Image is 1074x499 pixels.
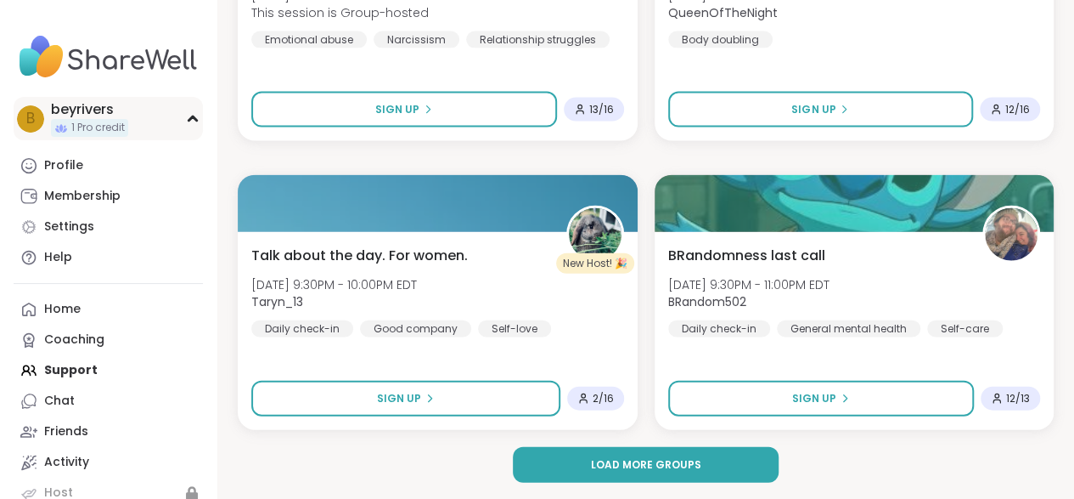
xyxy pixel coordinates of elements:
[251,4,429,21] span: This session is Group-hosted
[14,242,203,273] a: Help
[1006,392,1030,405] span: 12 / 13
[14,27,203,87] img: ShareWell Nav Logo
[589,103,614,116] span: 13 / 16
[44,423,88,440] div: Friends
[14,447,203,478] a: Activity
[668,4,778,21] b: QueenOfTheNight
[71,121,125,135] span: 1 Pro credit
[668,381,975,417] button: Sign Up
[668,276,829,293] span: [DATE] 9:30PM - 11:00PM EDT
[668,31,773,48] div: Body doubling
[14,181,203,212] a: Membership
[251,276,417,293] span: [DATE] 9:30PM - 10:00PM EDT
[478,320,551,337] div: Self-love
[51,100,128,119] div: beyrivers
[375,102,419,117] span: Sign Up
[556,253,634,274] div: New Host! 🎉
[466,31,610,48] div: Relationship struggles
[251,320,353,337] div: Daily check-in
[44,332,104,349] div: Coaching
[927,320,1003,337] div: Self-care
[777,320,920,337] div: General mental health
[377,391,421,406] span: Sign Up
[26,108,35,130] span: b
[14,150,203,181] a: Profile
[14,417,203,447] a: Friends
[791,102,835,117] span: Sign Up
[1005,103,1030,116] span: 12 / 16
[251,293,303,310] b: Taryn_13
[590,457,700,473] span: Load more groups
[251,381,560,417] button: Sign Up
[14,212,203,242] a: Settings
[44,393,75,410] div: Chat
[44,301,81,318] div: Home
[44,157,83,174] div: Profile
[251,246,468,266] span: Talk about the day. For women.
[569,208,621,261] img: Taryn_13
[513,447,778,483] button: Load more groups
[251,92,557,128] button: Sign Up
[668,320,770,337] div: Daily check-in
[668,92,974,128] button: Sign Up
[14,325,203,355] a: Coaching
[374,31,459,48] div: Narcissism
[668,246,825,266] span: BRandomness last call
[44,218,94,235] div: Settings
[360,320,471,337] div: Good company
[985,208,1037,261] img: BRandom502
[593,392,614,405] span: 2 / 16
[668,293,746,310] b: BRandom502
[44,188,121,205] div: Membership
[44,454,89,471] div: Activity
[792,391,836,406] span: Sign Up
[14,386,203,417] a: Chat
[44,249,72,266] div: Help
[14,294,203,325] a: Home
[251,31,367,48] div: Emotional abuse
